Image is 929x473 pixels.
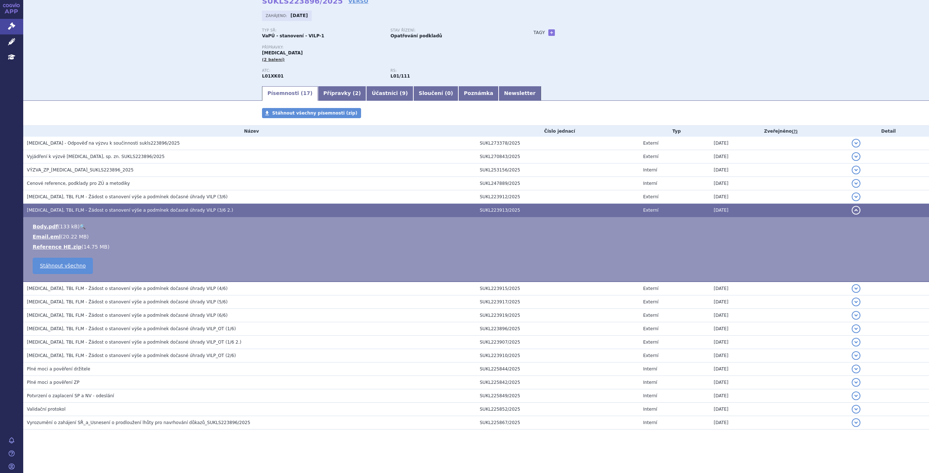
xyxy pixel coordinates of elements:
span: Externí [643,286,658,291]
a: Reference HE.zip [33,244,81,250]
td: [DATE] [710,163,848,177]
th: Číslo jednací [476,126,639,137]
span: Interní [643,393,657,398]
a: Newsletter [499,86,541,101]
li: ( ) [33,243,922,250]
span: Interní [643,407,657,412]
span: Interní [643,167,657,173]
td: SUKL247889/2025 [476,177,639,190]
td: SUKL253156/2025 [476,163,639,177]
a: 🔍 [79,224,86,229]
button: detail [852,351,860,360]
td: [DATE] [710,137,848,150]
a: Písemnosti (17) [262,86,318,101]
td: SUKL223919/2025 [476,309,639,322]
span: LYNPARZA, TBL FLM - Žádost o stanovení výše a podmínek dočasné úhrady VILP (3/6) [27,194,228,199]
span: Externí [643,326,658,331]
span: Plné moci a pověření držitele [27,366,90,372]
a: Účastníci (9) [366,86,413,101]
td: SUKL225844/2025 [476,362,639,376]
button: detail [852,324,860,333]
td: [DATE] [710,376,848,389]
p: Přípravky: [262,45,519,50]
span: Externí [643,353,658,358]
a: Email.eml [33,234,61,240]
span: Externí [643,194,658,199]
span: LYNPARZA, TBL FLM - Žádost o stanovení výše a podmínek dočasné úhrady VILP (6/6) [27,313,228,318]
strong: Opatřování podkladů [390,33,442,38]
li: ( ) [33,223,922,230]
td: SUKL223917/2025 [476,295,639,309]
td: SUKL225867/2025 [476,416,639,430]
td: [DATE] [710,322,848,336]
p: ATC: [262,69,383,73]
strong: VaPÚ - stanovení - VILP-1 [262,33,324,38]
span: 0 [447,90,451,96]
a: + [548,29,555,36]
button: detail [852,298,860,306]
span: Vyrozumění o zahájení SŘ_a_Usnesení o prodloužení lhůty pro navrhování důkazů_SUKLS223896/2025 [27,420,250,425]
td: [DATE] [710,204,848,217]
button: detail [852,365,860,373]
td: SUKL225849/2025 [476,389,639,403]
button: detail [852,206,860,215]
span: Potvrzení o zaplacení SP a NV - odeslání [27,393,114,398]
span: Interní [643,181,657,186]
button: detail [852,179,860,188]
span: Stáhnout všechny písemnosti (zip) [272,111,357,116]
button: detail [852,378,860,387]
td: [DATE] [710,349,848,362]
span: Interní [643,366,657,372]
span: VÝZVA_ZP_LYNPARZA_SUKLS223896_2025 [27,167,134,173]
td: [DATE] [710,403,848,416]
span: Externí [643,154,658,159]
span: LYNPARZA, TBL FLM - Žádost o stanovení výše a podmínek dočasné úhrady VILP (3/6 2.) [27,208,233,213]
span: 17 [303,90,310,96]
span: Externí [643,141,658,146]
button: detail [852,338,860,347]
th: Název [23,126,476,137]
td: [DATE] [710,282,848,295]
a: Stáhnout všechno [33,258,93,274]
span: 2 [355,90,359,96]
span: Externí [643,208,658,213]
span: Vyjádření k výzvě LYNPARZA, sp. zn. SUKLS223896/2025 [27,154,165,159]
span: Externí [643,340,658,345]
td: [DATE] [710,177,848,190]
span: LYNPARZA, TBL FLM - Žádost o stanovení výše a podmínek dočasné úhrady VILP (5/6) [27,299,228,304]
p: RS: [390,69,512,73]
td: SUKL223907/2025 [476,336,639,349]
strong: olaparib tbl. [390,74,410,79]
span: Interní [643,420,657,425]
span: Externí [643,313,658,318]
button: detail [852,405,860,414]
th: Zveřejněno [710,126,848,137]
span: 9 [402,90,406,96]
li: ( ) [33,233,922,240]
td: [DATE] [710,362,848,376]
span: 14.75 MB [83,244,107,250]
td: SUKL223912/2025 [476,190,639,204]
button: detail [852,391,860,400]
p: Stav řízení: [390,28,512,33]
a: Body.pdf [33,224,58,229]
a: Poznámka [458,86,499,101]
span: Plné moci a pověření ZP [27,380,79,385]
span: (2 balení) [262,57,285,62]
button: detail [852,139,860,148]
td: SUKL225852/2025 [476,403,639,416]
button: detail [852,192,860,201]
td: SUKL273378/2025 [476,137,639,150]
td: [DATE] [710,389,848,403]
th: Typ [639,126,710,137]
strong: OLAPARIB [262,74,284,79]
span: Cenové reference, podklady pro ZÚ a metodiky [27,181,130,186]
a: Přípravky (2) [318,86,366,101]
p: Typ SŘ: [262,28,383,33]
span: Interní [643,380,657,385]
span: [MEDICAL_DATA] [262,50,303,55]
td: [DATE] [710,336,848,349]
span: LYNPARZA, TBL FLM - Žádost o stanovení výše a podmínek dočasné úhrady VILP_OT (1/6 2.) [27,340,241,345]
span: LYNPARZA, TBL FLM - Žádost o stanovení výše a podmínek dočasné úhrady VILP (4/6) [27,286,228,291]
span: Externí [643,299,658,304]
